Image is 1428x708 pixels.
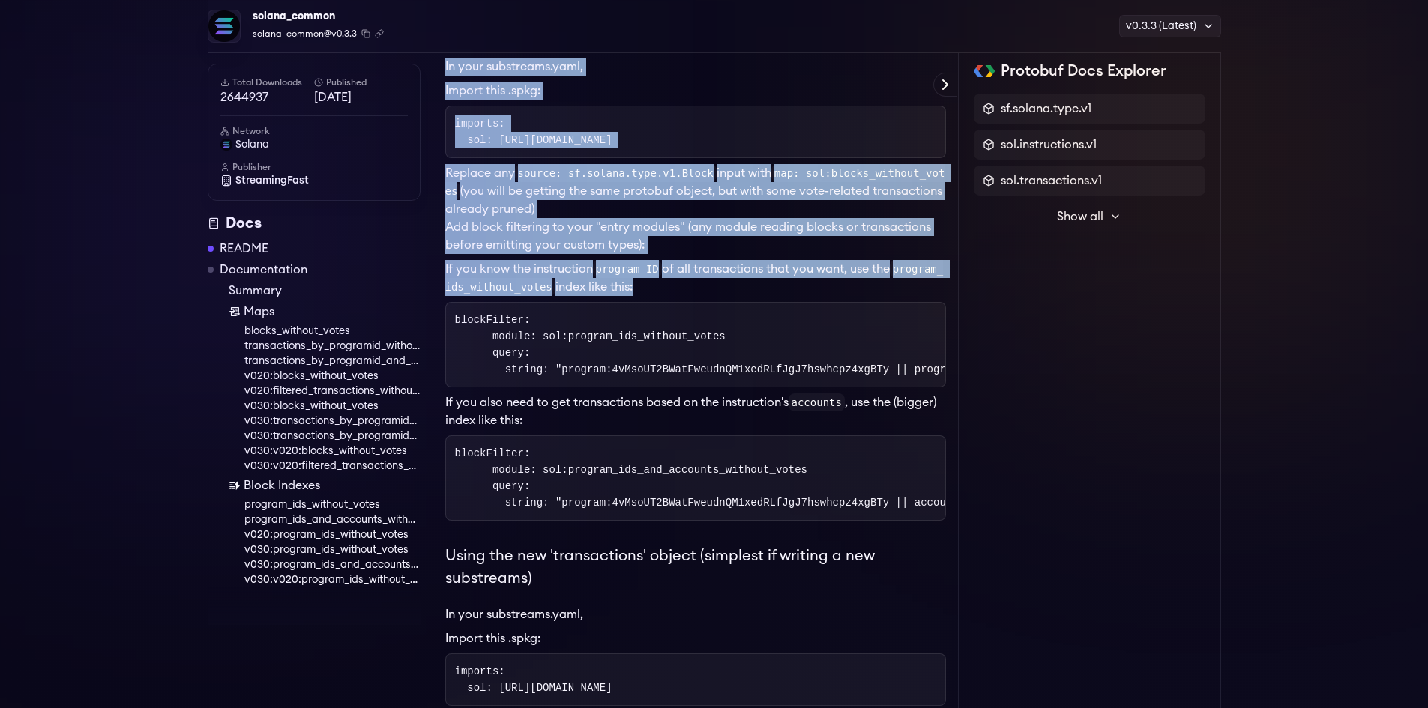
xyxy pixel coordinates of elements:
p: Add block filtering to your "entry modules" (any module reading blocks or transactions before emi... [445,218,946,254]
code: imports: sol: [URL][DOMAIN_NAME] [455,665,612,694]
img: Protobuf [974,65,995,77]
p: If you know the instruction of all transactions that you want, use the index like this: [445,260,946,296]
code: blockFilter: module: sol:program_ids_and_accounts_without_votes query: string: "program:4vMsoUT2B... [455,447,1249,509]
h6: Publisher [220,161,408,173]
code: blockFilter: module: sol:program_ids_without_votes query: string: "program:4vMsoUT2BWatFweudnQM1x... [455,314,1249,375]
a: program_ids_and_accounts_without_votes [244,512,421,527]
a: v020:blocks_without_votes [244,369,421,384]
p: Replace any input with (you will be getting the same protobuf object, but with some vote-related ... [445,164,946,218]
a: v030:program_ids_without_votes [244,542,421,557]
a: solana [220,137,408,152]
a: transactions_by_programid_without_votes [244,339,421,354]
span: StreamingFast [235,173,309,188]
a: Block Indexes [229,476,421,494]
span: [DATE] [314,88,408,106]
a: Summary [229,282,421,300]
span: solana [235,137,269,152]
a: blocks_without_votes [244,324,421,339]
a: Documentation [220,261,307,279]
span: 2644937 [220,88,314,106]
h6: Published [314,76,408,88]
h6: Network [220,125,408,137]
h6: Total Downloads [220,76,314,88]
a: StreamingFast [220,173,408,188]
a: v030:transactions_by_programid_and_account_without_votes [244,429,421,444]
a: program_ids_without_votes [244,497,421,512]
code: accounts [789,393,845,411]
img: Block Index icon [229,479,241,491]
a: v020:program_ids_without_votes [244,527,421,542]
img: solana [220,139,232,151]
div: v0.3.3 (Latest) [1119,15,1221,37]
button: Copy package name and version [361,29,370,38]
li: Import this .spkg: [445,82,946,100]
a: v030:blocks_without_votes [244,399,421,414]
h2: Protobuf Docs Explorer [1001,61,1166,82]
a: v030:v020:filtered_transactions_without_votes [244,459,421,473]
img: Package Logo [208,10,240,42]
h2: Using the new 'transactions' object (simplest if writing a new substreams) [445,545,946,593]
span: solana_common@v0.3.3 [253,27,357,40]
span: Show all [1057,208,1103,226]
a: v030:transactions_by_programid_without_votes [244,414,421,429]
a: v030:v020:program_ids_without_votes [244,572,421,587]
code: imports: sol: [URL][DOMAIN_NAME] [455,118,612,146]
p: In your substreams.yaml, [445,58,946,76]
button: Copy .spkg link to clipboard [375,29,384,38]
code: source: sf.solana.type.v1.Block [515,164,717,182]
img: Map icon [229,306,241,318]
code: program ID [593,260,662,278]
a: v020:filtered_transactions_without_votes [244,384,421,399]
a: v030:program_ids_and_accounts_without_votes [244,557,421,572]
a: Maps [229,303,421,321]
code: map: sol:blocks_without_votes [445,164,945,200]
a: v030:v020:blocks_without_votes [244,444,421,459]
p: If you also need to get transactions based on the instruction's , use the (bigger) index like this: [445,393,946,429]
a: transactions_by_programid_and_account_without_votes [244,354,421,369]
div: solana_common [253,6,384,27]
span: sol.transactions.v1 [1001,172,1102,190]
code: program_ids_without_votes [445,260,944,296]
span: sf.solana.type.v1 [1001,100,1091,118]
div: Docs [208,213,421,234]
li: Import this .spkg: [445,629,946,647]
p: In your substreams.yaml, [445,605,946,623]
button: Show all [974,202,1205,232]
a: README [220,240,268,258]
span: sol.instructions.v1 [1001,136,1097,154]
